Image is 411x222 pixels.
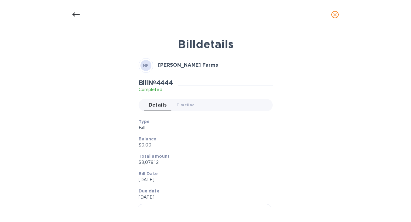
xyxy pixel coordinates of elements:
[177,102,195,108] span: Timeline
[139,136,157,141] b: Balance
[139,171,158,176] b: Bill Date
[139,159,268,166] p: $8,079.12
[158,62,218,68] b: [PERSON_NAME] Farms
[139,125,268,131] p: Bill
[139,194,268,200] p: [DATE]
[139,79,173,86] h2: Bill № 4444
[328,7,342,22] button: close
[139,189,160,193] b: Due date
[139,154,170,159] b: Total amount
[178,37,233,51] b: Bill details
[139,86,173,93] p: Completed
[139,177,268,183] p: [DATE]
[139,119,150,124] b: Type
[143,63,149,68] b: MF
[139,142,268,148] p: $0.00
[149,101,167,109] span: Details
